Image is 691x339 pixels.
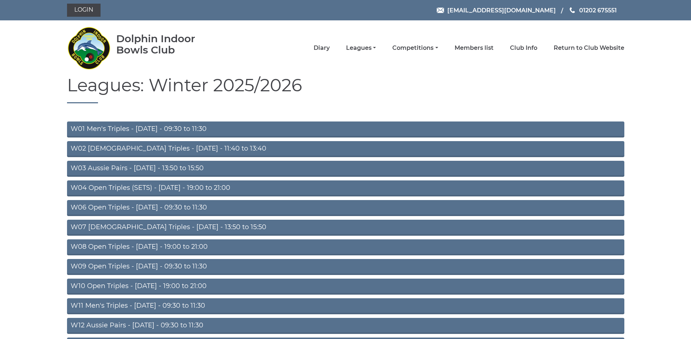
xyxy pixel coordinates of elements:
[67,318,624,334] a: W12 Aussie Pairs - [DATE] - 09:30 to 11:30
[510,44,537,52] a: Club Info
[67,4,101,17] a: Login
[67,180,624,196] a: W04 Open Triples (SETS) - [DATE] - 19:00 to 21:00
[437,8,444,13] img: Email
[116,33,219,56] div: Dolphin Indoor Bowls Club
[67,220,624,236] a: W07 [DEMOGRAPHIC_DATA] Triples - [DATE] - 13:50 to 15:50
[392,44,438,52] a: Competitions
[67,239,624,255] a: W08 Open Triples - [DATE] - 19:00 to 21:00
[570,7,575,13] img: Phone us
[67,121,624,137] a: W01 Men's Triples - [DATE] - 09:30 to 11:30
[67,76,624,103] h1: Leagues: Winter 2025/2026
[437,6,556,15] a: Email [EMAIL_ADDRESS][DOMAIN_NAME]
[346,44,376,52] a: Leagues
[67,141,624,157] a: W02 [DEMOGRAPHIC_DATA] Triples - [DATE] - 11:40 to 13:40
[67,200,624,216] a: W06 Open Triples - [DATE] - 09:30 to 11:30
[67,259,624,275] a: W09 Open Triples - [DATE] - 09:30 to 11:30
[314,44,330,52] a: Diary
[447,7,556,13] span: [EMAIL_ADDRESS][DOMAIN_NAME]
[455,44,494,52] a: Members list
[67,23,111,73] img: Dolphin Indoor Bowls Club
[67,279,624,295] a: W10 Open Triples - [DATE] - 19:00 to 21:00
[554,44,624,52] a: Return to Club Website
[579,7,617,13] span: 01202 675551
[67,298,624,314] a: W11 Men's Triples - [DATE] - 09:30 to 11:30
[67,161,624,177] a: W03 Aussie Pairs - [DATE] - 13:50 to 15:50
[569,6,617,15] a: Phone us 01202 675551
